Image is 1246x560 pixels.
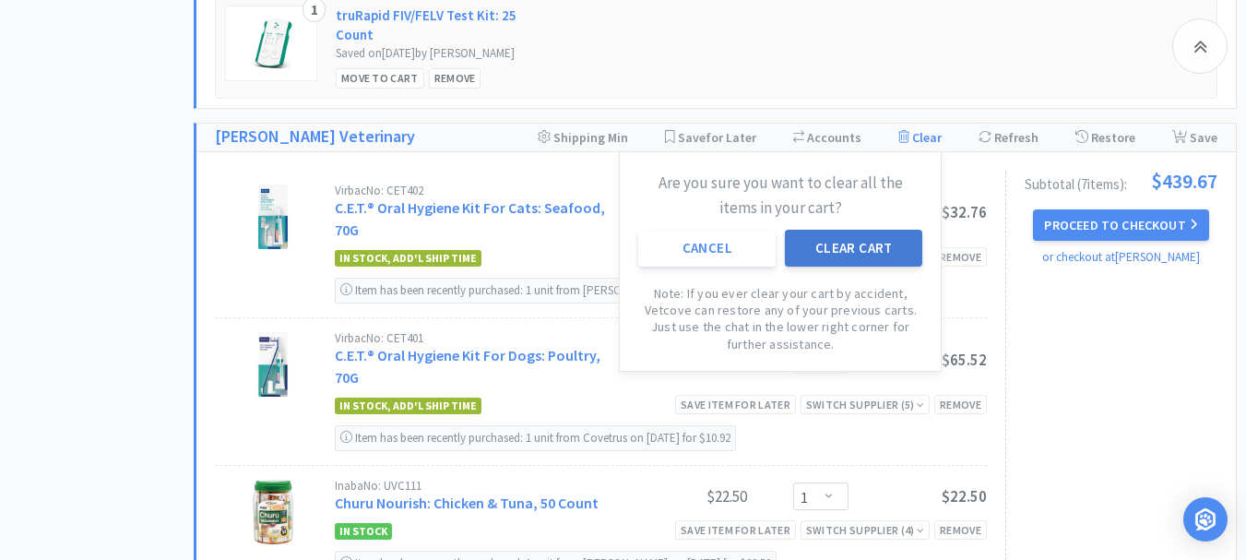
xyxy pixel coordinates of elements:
[241,185,305,249] img: c367ad6d76cd4768a235ced4b0867309_51199.jpeg
[979,124,1038,151] div: Refresh
[335,198,605,239] a: C.E.T.® Oral Hygiene Kit For Cats: Seafood, 70G
[785,230,922,267] button: Clear Cart
[806,396,924,413] div: Switch Supplier ( 5 )
[335,425,736,451] div: Item has been recently purchased: 1 unit from Covetrus on [DATE] for $10.92
[335,494,599,512] a: Churu Nourish: Chicken & Tuna, 50 Count
[793,124,861,151] div: Accounts
[241,332,305,397] img: 89b540d357f545e6b0f65027470b82f3_51198.jpeg
[609,485,747,507] div: $22.50
[241,480,305,544] img: 977c8245f2124497aa64ea28ed0cd0f2_330868.jpeg
[249,16,294,71] img: a0c0710381e943dba5c7cf4199975a2b_800971.png
[609,201,747,223] div: $10.92
[335,523,392,540] span: In Stock
[429,68,481,88] div: Remove
[1151,171,1217,191] span: $439.67
[609,349,747,371] div: $10.92
[335,398,481,414] span: In stock, add'l ship time
[934,395,987,414] div: Remove
[1033,209,1208,241] button: Proceed to Checkout
[335,332,609,344] div: Virbac No: CET401
[942,350,987,370] span: $65.52
[215,124,415,150] a: [PERSON_NAME] Veterinary
[942,202,987,222] span: $32.76
[934,247,987,267] div: Remove
[1172,124,1217,151] div: Save
[335,278,777,304] div: Item has been recently purchased: 1 unit from [PERSON_NAME] on [DATE] for $10.92
[934,520,987,540] div: Remove
[335,346,600,387] a: C.E.T.® Oral Hygiene Kit For Dogs: Poultry, 70G
[336,44,540,64] div: Saved on [DATE] by [PERSON_NAME]
[336,6,540,44] a: truRapid FIV/FELV Test Kit: 25 Count
[335,185,609,197] div: Virbac No: CET402
[538,124,628,151] div: Shipping Min
[1042,249,1200,265] a: or checkout at [PERSON_NAME]
[675,395,796,414] div: Save item for later
[336,68,424,88] div: Move to Cart
[678,129,756,146] span: Save for Later
[942,486,987,506] span: $22.50
[806,521,924,539] div: Switch Supplier ( 4 )
[1075,124,1135,151] div: Restore
[1183,497,1228,542] div: Open Intercom Messenger
[638,171,922,220] h6: Are you sure you want to clear all the items in your cart?
[335,480,609,492] div: Inaba No: UVC111
[638,285,922,352] p: Note: If you ever clear your cart by accident, Vetcove can restore any of your previous carts. Ju...
[1025,171,1217,191] div: Subtotal ( 7 item s ):
[335,250,481,267] span: In stock, add'l ship time
[898,124,942,151] div: Clear
[675,520,796,540] div: Save item for later
[638,230,776,267] button: Cancel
